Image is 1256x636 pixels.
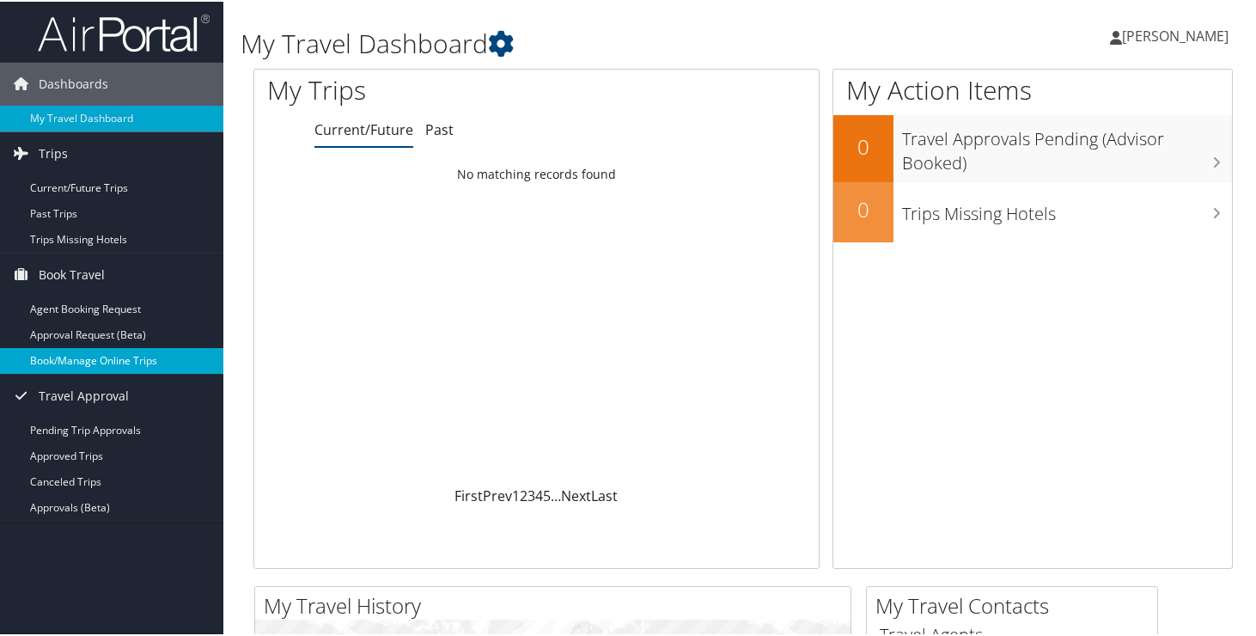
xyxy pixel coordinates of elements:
h1: My Action Items [833,70,1232,107]
a: 0Travel Approvals Pending (Advisor Booked) [833,113,1232,180]
a: Last [591,485,618,504]
h1: My Trips [267,70,570,107]
a: 4 [535,485,543,504]
h2: My Travel Contacts [875,590,1157,619]
img: airportal-logo.png [38,11,210,52]
a: 3 [527,485,535,504]
a: First [454,485,483,504]
a: Next [561,485,591,504]
span: [PERSON_NAME] [1122,25,1229,44]
span: Travel Approval [39,373,129,416]
a: [PERSON_NAME] [1110,9,1246,60]
a: 0Trips Missing Hotels [833,180,1232,241]
a: 2 [520,485,527,504]
a: Prev [483,485,512,504]
td: No matching records found [254,157,819,188]
a: 5 [543,485,551,504]
span: Trips [39,131,68,174]
h1: My Travel Dashboard [241,24,911,60]
h2: My Travel History [264,590,851,619]
h3: Trips Missing Hotels [902,192,1232,224]
h3: Travel Approvals Pending (Advisor Booked) [902,117,1232,174]
span: Book Travel [39,252,105,295]
span: Dashboards [39,61,108,104]
a: Past [425,119,454,138]
a: Current/Future [314,119,413,138]
a: 1 [512,485,520,504]
h2: 0 [833,193,893,223]
span: … [551,485,561,504]
h2: 0 [833,131,893,160]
